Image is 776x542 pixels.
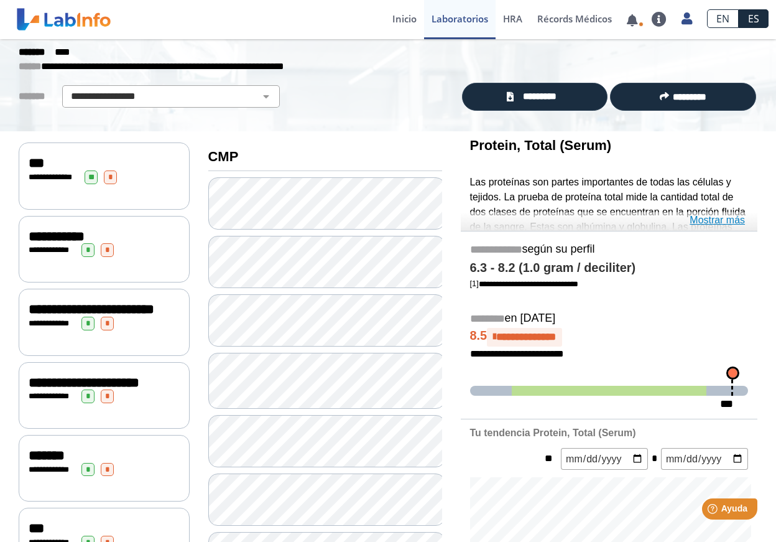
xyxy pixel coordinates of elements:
b: CMP [208,149,239,164]
h5: según su perfil [470,243,749,257]
h5: en [DATE] [470,312,749,326]
p: Las proteínas son partes importantes de todas las células y tejidos. La prueba de proteína total ... [470,175,749,279]
input: mm/dd/yyyy [561,448,648,470]
a: [1] [470,279,578,288]
a: ES [739,9,769,28]
h4: 6.3 - 8.2 (1.0 gram / deciliter) [470,261,749,276]
b: Tu tendencia Protein, Total (Serum) [470,428,636,438]
a: Mostrar más [690,213,745,228]
span: HRA [503,12,522,25]
b: Protein, Total (Serum) [470,138,612,153]
h4: 8.5 [470,328,749,347]
input: mm/dd/yyyy [661,448,748,470]
a: EN [707,9,739,28]
iframe: Help widget launcher [665,493,762,528]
